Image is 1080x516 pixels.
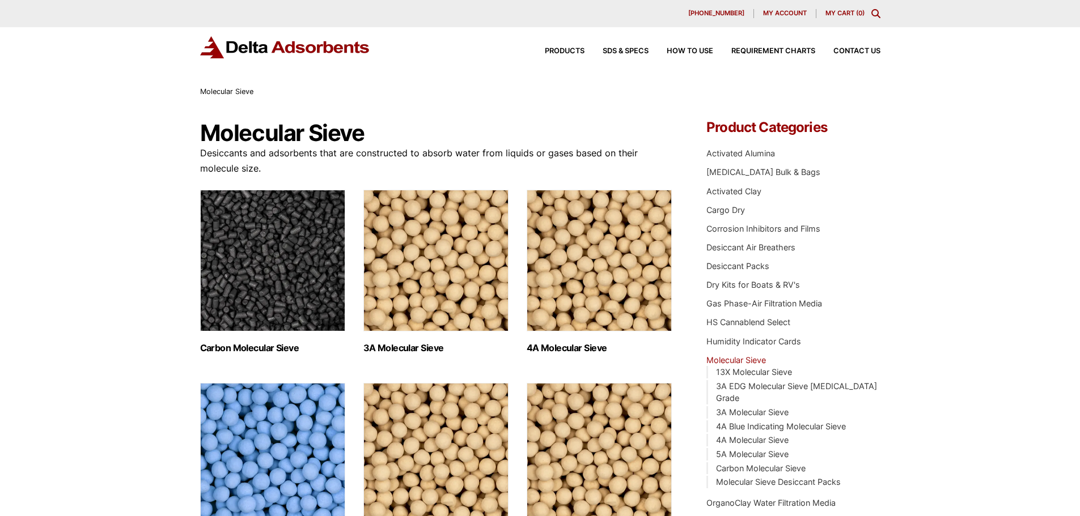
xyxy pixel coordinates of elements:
[763,10,807,16] span: My account
[825,9,865,17] a: My Cart (0)
[363,190,509,353] a: Visit product category 3A Molecular Sieve
[706,498,836,508] a: OrganoClay Water Filtration Media
[815,48,880,55] a: Contact Us
[200,87,253,96] span: Molecular Sieve
[649,48,713,55] a: How to Use
[527,343,672,353] h2: 4A Molecular Sieve
[527,190,672,353] a: Visit product category 4A Molecular Sieve
[716,421,846,431] a: 4A Blue Indicating Molecular Sieve
[858,9,862,17] span: 0
[545,48,585,55] span: Products
[716,407,789,417] a: 3A Molecular Sieve
[716,449,789,459] a: 5A Molecular Sieve
[706,186,761,196] a: Activated Clay
[871,9,880,18] div: Toggle Modal Content
[200,36,370,58] img: Delta Adsorbents
[603,48,649,55] span: SDS & SPECS
[706,261,769,271] a: Desiccant Packs
[706,336,801,346] a: Humidity Indicator Cards
[527,48,585,55] a: Products
[585,48,649,55] a: SDS & SPECS
[706,205,745,215] a: Cargo Dry
[716,463,806,473] a: Carbon Molecular Sieve
[363,343,509,353] h2: 3A Molecular Sieve
[754,9,816,18] a: My account
[706,242,795,252] a: Desiccant Air Breathers
[679,9,754,18] a: [PHONE_NUMBER]
[731,48,815,55] span: Requirement Charts
[706,280,800,289] a: Dry Kits for Boats & RV's
[706,121,880,134] h4: Product Categories
[706,317,790,327] a: HS Cannablend Select
[706,148,775,158] a: Activated Alumina
[527,190,672,331] img: 4A Molecular Sieve
[200,121,673,146] h1: Molecular Sieve
[716,381,877,403] a: 3A EDG Molecular Sieve [MEDICAL_DATA] Grade
[716,367,792,377] a: 13X Molecular Sieve
[706,355,766,365] a: Molecular Sieve
[706,224,820,233] a: Corrosion Inhibitors and Films
[667,48,713,55] span: How to Use
[716,477,841,487] a: Molecular Sieve Desiccant Packs
[716,435,789,445] a: 4A Molecular Sieve
[706,298,822,308] a: Gas Phase-Air Filtration Media
[200,190,345,331] img: Carbon Molecular Sieve
[200,343,345,353] h2: Carbon Molecular Sieve
[706,167,820,177] a: [MEDICAL_DATA] Bulk & Bags
[833,48,880,55] span: Contact Us
[200,146,673,176] p: Desiccants and adsorbents that are constructed to absorb water from liquids or gases based on the...
[200,190,345,353] a: Visit product category Carbon Molecular Sieve
[688,10,744,16] span: [PHONE_NUMBER]
[363,190,509,331] img: 3A Molecular Sieve
[713,48,815,55] a: Requirement Charts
